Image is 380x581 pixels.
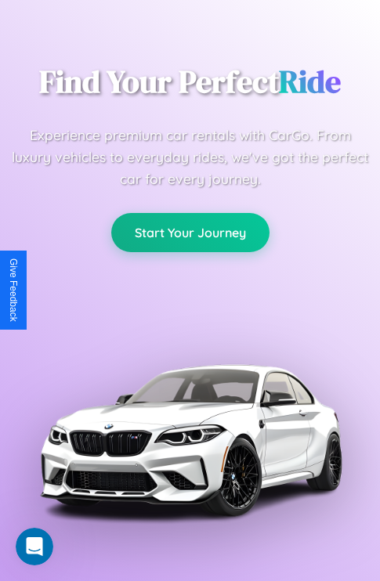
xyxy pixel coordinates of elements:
h1: Find Your Perfect [39,63,341,100]
button: Start Your Journey [111,213,270,252]
iframe: Intercom live chat [16,528,53,565]
p: Experience premium car rentals with CarGo. From luxury vehicles to everyday rides, we've got the ... [12,124,368,189]
span: Ride [279,60,341,103]
div: Give Feedback [8,258,19,322]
